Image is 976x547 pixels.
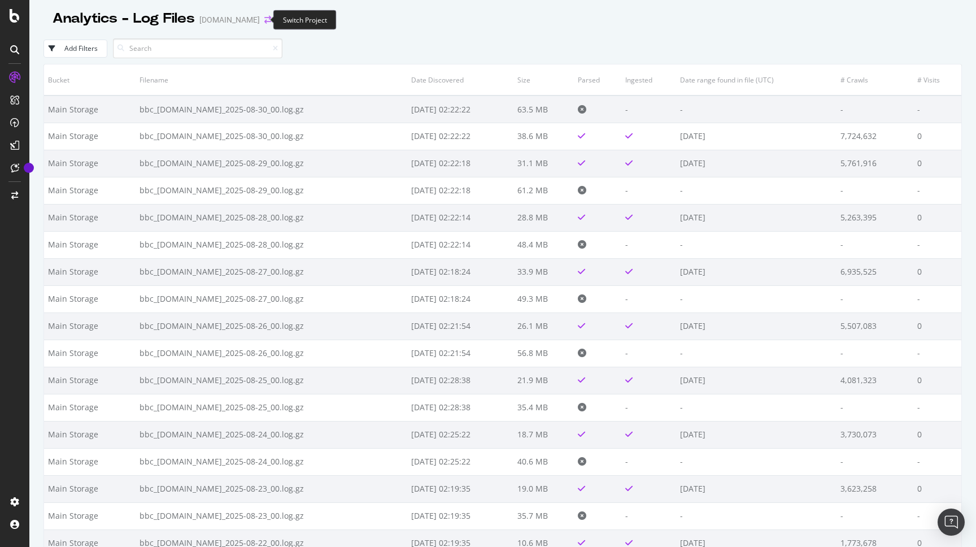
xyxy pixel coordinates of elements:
[136,285,407,312] td: bbc_[DOMAIN_NAME]_2025-08-27_00.log.gz
[513,64,574,95] th: Size
[676,421,836,448] td: [DATE]
[676,367,836,394] td: [DATE]
[676,177,836,204] td: -
[621,394,677,421] td: -
[44,123,136,150] td: Main Storage
[836,123,913,150] td: 7,724,632
[44,421,136,448] td: Main Storage
[44,367,136,394] td: Main Storage
[513,502,574,529] td: 35.7 MB
[836,204,913,231] td: 5,263,395
[136,340,407,367] td: bbc_[DOMAIN_NAME]_2025-08-26_00.log.gz
[44,340,136,367] td: Main Storage
[513,394,574,421] td: 35.4 MB
[44,285,136,312] td: Main Storage
[676,231,836,258] td: -
[44,502,136,529] td: Main Storage
[136,150,407,177] td: bbc_[DOMAIN_NAME]_2025-08-29_00.log.gz
[913,123,961,150] td: 0
[24,163,34,173] div: Tooltip anchor
[513,312,574,340] td: 26.1 MB
[676,502,836,529] td: -
[407,204,513,231] td: [DATE] 02:22:14
[136,475,407,502] td: bbc_[DOMAIN_NAME]_2025-08-23_00.log.gz
[836,421,913,448] td: 3,730,073
[676,285,836,312] td: -
[136,231,407,258] td: bbc_[DOMAIN_NAME]_2025-08-28_00.log.gz
[676,258,836,285] td: [DATE]
[621,340,677,367] td: -
[44,177,136,204] td: Main Storage
[264,16,271,24] div: arrow-right-arrow-left
[407,475,513,502] td: [DATE] 02:19:35
[136,258,407,285] td: bbc_[DOMAIN_NAME]_2025-08-27_00.log.gz
[913,367,961,394] td: 0
[913,204,961,231] td: 0
[407,177,513,204] td: [DATE] 02:22:18
[676,150,836,177] td: [DATE]
[44,150,136,177] td: Main Storage
[513,123,574,150] td: 38.6 MB
[513,340,574,367] td: 56.8 MB
[621,285,677,312] td: -
[136,95,407,123] td: bbc_[DOMAIN_NAME]_2025-08-30_00.log.gz
[407,95,513,123] td: [DATE] 02:22:22
[913,258,961,285] td: 0
[136,421,407,448] td: bbc_[DOMAIN_NAME]_2025-08-24_00.log.gz
[836,312,913,340] td: 5,507,083
[836,502,913,529] td: -
[44,475,136,502] td: Main Storage
[407,64,513,95] th: Date Discovered
[136,312,407,340] td: bbc_[DOMAIN_NAME]_2025-08-26_00.log.gz
[513,95,574,123] td: 63.5 MB
[913,64,961,95] th: # Visits
[913,448,961,475] td: -
[407,285,513,312] td: [DATE] 02:18:24
[407,340,513,367] td: [DATE] 02:21:54
[44,231,136,258] td: Main Storage
[836,64,913,95] th: # Crawls
[676,95,836,123] td: -
[513,177,574,204] td: 61.2 MB
[621,177,677,204] td: -
[407,448,513,475] td: [DATE] 02:25:22
[136,502,407,529] td: bbc_[DOMAIN_NAME]_2025-08-23_00.log.gz
[44,64,136,95] th: Bucket
[574,64,621,95] th: Parsed
[44,258,136,285] td: Main Storage
[836,475,913,502] td: 3,623,258
[836,448,913,475] td: -
[513,285,574,312] td: 49.3 MB
[913,150,961,177] td: 0
[43,40,107,58] button: Add Filters
[513,448,574,475] td: 40.6 MB
[136,177,407,204] td: bbc_[DOMAIN_NAME]_2025-08-29_00.log.gz
[136,123,407,150] td: bbc_[DOMAIN_NAME]_2025-08-30_00.log.gz
[513,231,574,258] td: 48.4 MB
[44,204,136,231] td: Main Storage
[836,394,913,421] td: -
[676,64,836,95] th: Date range found in file (UTC)
[836,367,913,394] td: 4,081,323
[913,231,961,258] td: -
[676,340,836,367] td: -
[513,204,574,231] td: 28.8 MB
[621,231,677,258] td: -
[407,258,513,285] td: [DATE] 02:18:24
[621,95,677,123] td: -
[513,367,574,394] td: 21.9 MB
[513,258,574,285] td: 33.9 MB
[913,285,961,312] td: -
[913,502,961,529] td: -
[938,509,965,536] div: Open Intercom Messenger
[836,340,913,367] td: -
[621,64,677,95] th: Ingested
[53,9,195,28] div: Analytics - Log Files
[913,394,961,421] td: -
[513,150,574,177] td: 31.1 MB
[913,475,961,502] td: 0
[136,367,407,394] td: bbc_[DOMAIN_NAME]_2025-08-25_00.log.gz
[836,177,913,204] td: -
[836,285,913,312] td: -
[273,10,337,30] div: Switch Project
